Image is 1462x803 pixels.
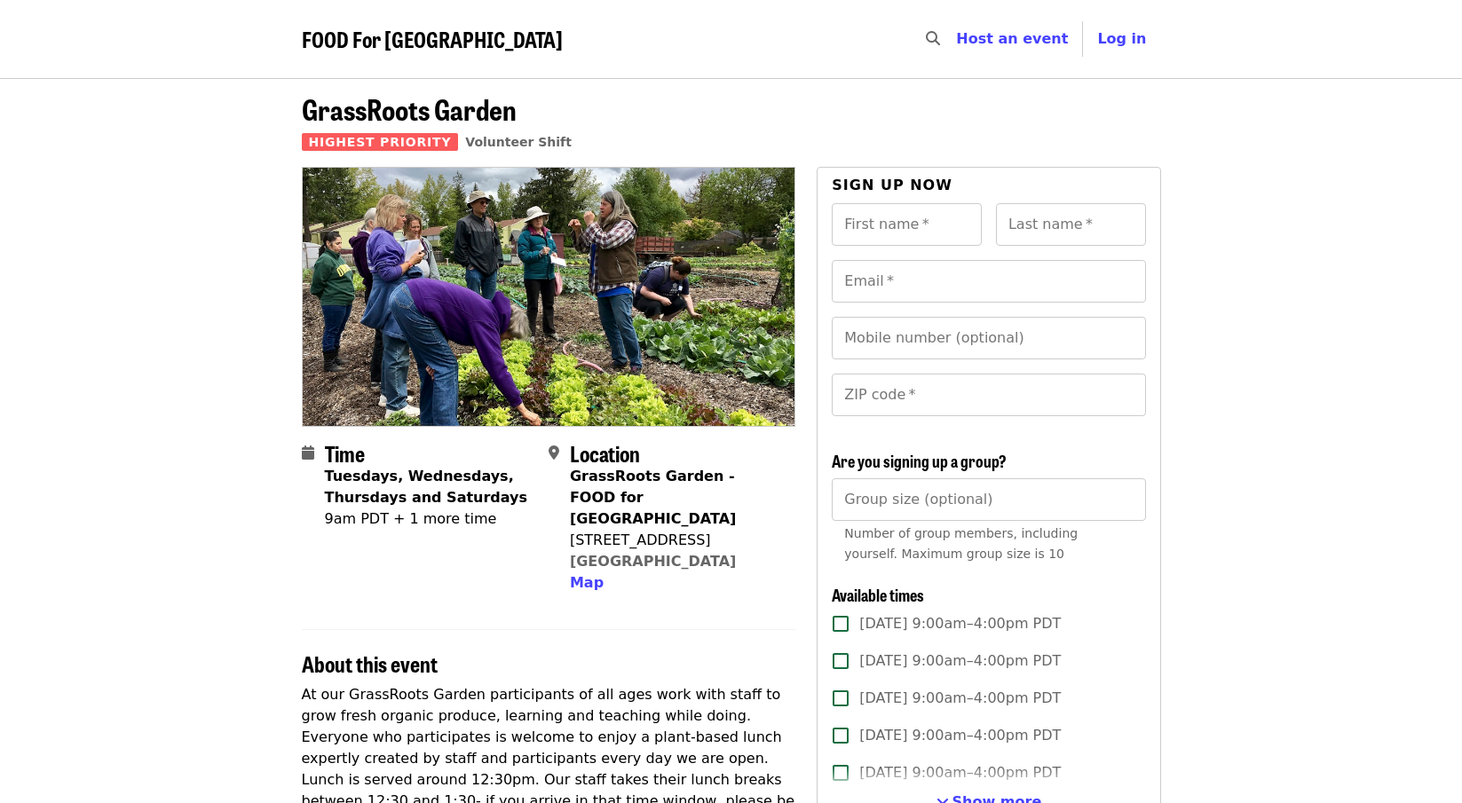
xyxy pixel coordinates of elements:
span: FOOD For [GEOGRAPHIC_DATA] [302,23,563,54]
button: Log in [1083,21,1160,57]
span: About this event [302,648,438,679]
span: [DATE] 9:00am–4:00pm PDT [859,688,1061,709]
span: Number of group members, including yourself. Maximum group size is 10 [844,526,1078,561]
span: Time [325,437,365,468]
input: Search [951,18,965,60]
div: [STREET_ADDRESS] [570,530,781,551]
span: Location [570,437,640,468]
span: GrassRoots Garden [302,88,517,130]
a: FOOD For [GEOGRAPHIC_DATA] [302,27,563,52]
span: Available times [832,583,924,606]
span: Highest Priority [302,133,459,151]
span: Sign up now [832,177,952,193]
img: GrassRoots Garden organized by FOOD For Lane County [303,168,795,425]
input: Email [832,260,1145,303]
span: Map [570,574,604,591]
a: [GEOGRAPHIC_DATA] [570,553,736,570]
i: search icon [926,30,940,47]
span: [DATE] 9:00am–4:00pm PDT [859,725,1061,746]
span: [DATE] 9:00am–4:00pm PDT [859,650,1061,672]
input: Mobile number (optional) [832,317,1145,359]
span: [DATE] 9:00am–4:00pm PDT [859,613,1061,634]
span: Log in [1097,30,1146,47]
input: ZIP code [832,374,1145,416]
i: calendar icon [302,445,314,461]
strong: Tuesdays, Wednesdays, Thursdays and Saturdays [325,468,528,506]
input: Last name [996,203,1146,246]
input: First name [832,203,982,246]
input: [object Object] [832,478,1145,521]
i: map-marker-alt icon [549,445,559,461]
div: 9am PDT + 1 more time [325,508,534,530]
a: Volunteer Shift [465,135,572,149]
button: Map [570,572,604,594]
span: [DATE] 9:00am–4:00pm PDT [859,762,1061,783]
strong: GrassRoots Garden - FOOD for [GEOGRAPHIC_DATA] [570,468,736,527]
span: Are you signing up a group? [832,449,1007,472]
a: Host an event [956,30,1068,47]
